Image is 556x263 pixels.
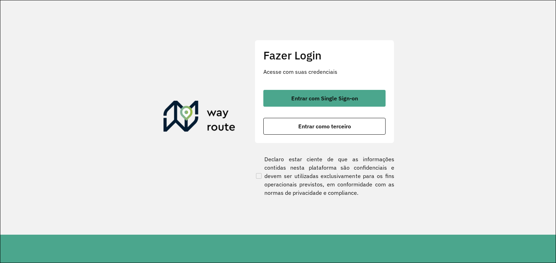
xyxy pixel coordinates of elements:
span: Entrar com Single Sign-on [291,95,358,101]
div: Sessão expirada [466,30,547,38]
span: × [545,28,549,38]
button: Close [545,28,549,38]
span: Entrar como terceiro [298,123,351,129]
h2: Fazer Login [263,49,386,62]
div: Entre novamente [466,38,547,47]
p: Acesse com suas credenciais [263,67,386,76]
button: button [263,90,386,107]
img: Roteirizador AmbevTech [163,101,235,134]
label: Declaro estar ciente de que as informações contidas nesta plataforma são confidenciais e devem se... [255,155,394,197]
button: button [263,118,386,135]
